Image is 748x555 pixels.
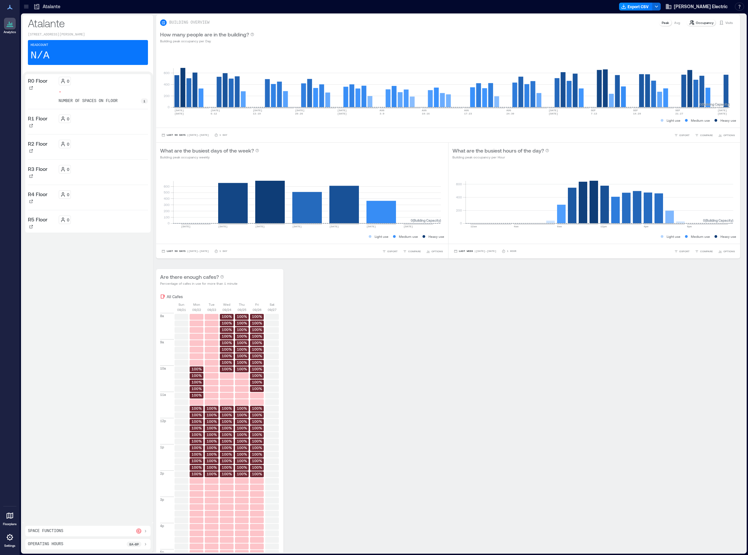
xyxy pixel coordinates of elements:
span: COMPARE [700,249,713,253]
button: OPTIONS [425,248,444,255]
a: Analytics [2,16,18,36]
p: number of spaces on floor [59,98,118,104]
p: 09/27 [268,307,277,312]
text: 100% [192,393,202,397]
text: 100% [252,413,262,417]
text: 100% [237,413,247,417]
p: Heavy use [720,234,736,239]
text: [DATE] [404,225,413,228]
text: 12pm [600,225,607,228]
p: 8a - 6p [129,542,139,547]
text: 7-13 [591,112,597,115]
text: 100% [192,373,202,378]
p: Light use [375,234,388,239]
text: 14-20 [633,112,641,115]
tspan: 200 [456,208,462,212]
span: EXPORT [679,249,690,253]
p: Settings [4,544,15,548]
span: OPTIONS [431,249,443,253]
text: 100% [222,439,232,443]
text: AUG [380,109,384,112]
text: 100% [237,439,247,443]
text: 21-27 [675,112,683,115]
p: Fri [255,302,259,307]
text: [DATE] [549,109,558,112]
p: Atalante [28,16,148,30]
p: 09/24 [222,307,231,312]
text: 100% [222,406,232,410]
text: 100% [252,334,262,338]
p: 1 Hour [507,249,516,253]
p: 1 [143,98,145,104]
text: 4am [514,225,519,228]
text: [DATE] [211,109,220,112]
text: 100% [222,419,232,423]
text: 100% [252,327,262,332]
p: Operating Hours [28,542,63,547]
p: All Cafes [167,294,183,299]
p: Light use [667,234,680,239]
text: 100% [237,314,247,319]
p: What are the busiest hours of the day? [452,147,544,154]
text: 100% [237,367,247,371]
p: What are the busiest days of the week? [160,147,254,154]
text: 100% [207,459,217,463]
p: Medium use [691,118,710,123]
text: 100% [252,406,262,410]
text: 100% [252,354,262,358]
text: 100% [192,419,202,423]
text: 100% [222,321,232,325]
p: 0 [67,116,69,121]
tspan: 200 [164,209,170,213]
text: [DATE] [329,225,339,228]
p: Heavy use [428,234,444,239]
text: 3-9 [380,112,384,115]
p: 9a [160,339,164,345]
text: 12am [470,225,477,228]
text: 100% [222,432,232,437]
p: R5 Floor [28,216,48,223]
text: 100% [192,452,202,456]
text: 4pm [644,225,649,228]
p: Building peak occupancy per Day [160,38,254,44]
text: 100% [252,367,262,371]
text: 100% [222,360,232,364]
span: COMPARE [700,133,713,137]
text: 100% [237,445,247,450]
text: 24-30 [506,112,514,115]
p: Medium use [399,234,418,239]
p: 09/25 [238,307,246,312]
p: Sat [270,302,274,307]
text: 100% [222,452,232,456]
text: 100% [237,360,247,364]
text: [DATE] [255,225,265,228]
text: 100% [252,380,262,384]
button: Export CSV [619,3,653,10]
span: EXPORT [679,133,690,137]
button: EXPORT [381,248,399,255]
text: [DATE] [337,109,347,112]
text: 100% [237,334,247,338]
text: 100% [222,413,232,417]
text: 100% [207,465,217,469]
text: 20-26 [295,112,303,115]
text: [DATE] [292,225,302,228]
p: Tue [209,302,215,307]
p: Analytics [4,30,16,34]
p: Avg [674,20,680,25]
p: Building peak occupancy per Hour [452,154,549,160]
p: [STREET_ADDRESS][PERSON_NAME] [28,32,148,37]
text: 100% [252,452,262,456]
text: 100% [192,380,202,384]
p: 1p [160,444,164,450]
text: 6-12 [211,112,217,115]
text: 100% [237,406,247,410]
p: Percentage of cafes in use for more than 1 minute [160,281,238,286]
span: OPTIONS [723,133,735,137]
p: 0 [67,78,69,84]
p: 1 Day [219,249,227,253]
p: N/A [31,49,50,62]
text: 100% [252,465,262,469]
text: 100% [192,406,202,410]
text: [DATE] [549,112,558,115]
